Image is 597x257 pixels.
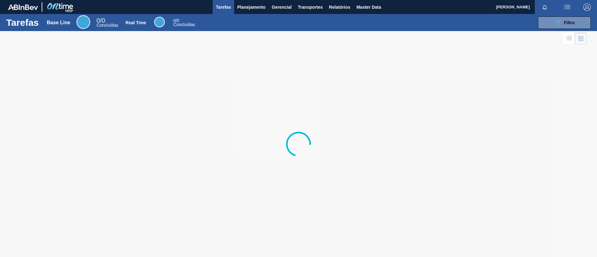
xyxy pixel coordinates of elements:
span: 0 [96,17,100,24]
span: Relatórios [329,3,350,11]
span: 0 [173,18,176,23]
img: Logout [583,3,591,11]
span: Planejamento [237,3,266,11]
span: Filtro [564,20,575,25]
span: / 0 [173,18,179,23]
span: / 0 [96,17,105,24]
div: Real Time [126,20,146,25]
span: Gerencial [272,3,292,11]
div: Base Line [76,15,90,29]
img: TNhmsLtSVTkK8tSr43FrP2fwEKptu5GPRR3wAAAABJRU5ErkJggg== [8,4,38,10]
div: Base Line [96,18,118,27]
h1: Tarefas [6,19,39,26]
div: Real Time [154,17,165,27]
button: Filtro [538,16,591,29]
span: Transportes [298,3,323,11]
span: Master Data [356,3,381,11]
button: Notificações [535,3,555,11]
span: Tarefas [216,3,231,11]
div: Base Line [47,20,71,25]
img: userActions [563,3,571,11]
div: Real Time [173,19,195,27]
span: Concluídas [96,23,118,28]
span: Concluídas [173,22,195,27]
